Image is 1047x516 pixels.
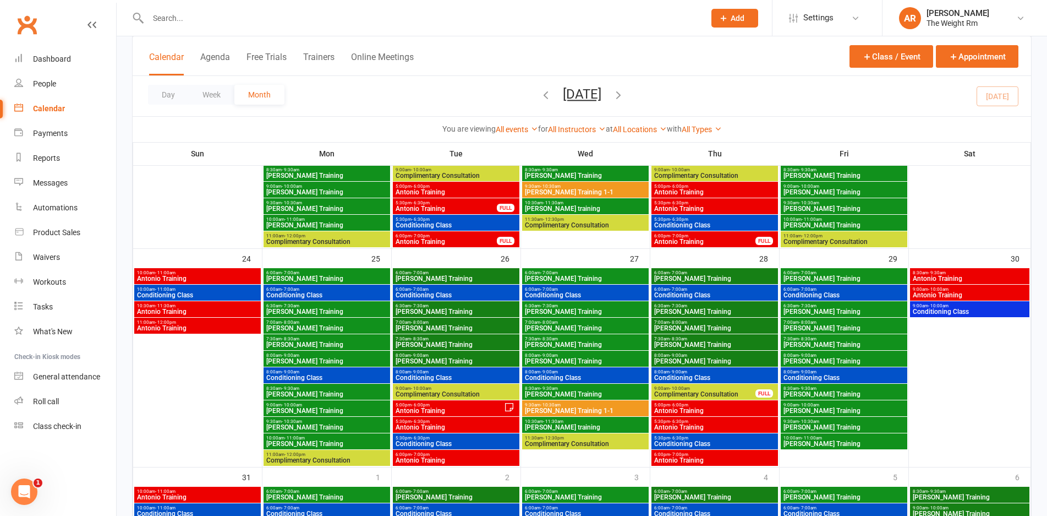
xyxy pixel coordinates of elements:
[246,52,287,75] button: Free Trials
[670,353,687,358] span: - 9:00am
[411,270,429,275] span: - 7:00am
[670,217,688,222] span: - 6:30pm
[799,167,816,172] span: - 9:30am
[395,189,517,195] span: Antonio Training
[34,479,42,487] span: 1
[33,397,59,406] div: Roll call
[13,11,41,39] a: Clubworx
[670,184,688,189] span: - 6:00pm
[783,292,905,298] span: Conditioning Class
[14,295,116,319] a: Tasks
[411,370,429,374] span: - 9:00am
[802,233,823,238] span: - 12:00pm
[266,238,388,245] span: Complimentary Consultation
[783,386,905,391] span: 8:30am
[14,121,116,146] a: Payments
[799,370,816,374] span: - 9:00am
[395,386,517,391] span: 9:00am
[395,303,517,308] span: 6:30am
[606,124,613,133] strong: at
[783,374,905,381] span: Conditioning Class
[524,222,646,229] span: Complimentary Consultation
[524,200,646,205] span: 10:30am
[654,167,776,172] span: 9:00am
[613,125,667,134] a: All Locations
[33,203,78,212] div: Automations
[524,403,646,408] span: 9:30am
[543,217,564,222] span: - 12:30pm
[266,217,388,222] span: 10:00am
[543,200,563,205] span: - 11:30am
[33,253,60,262] div: Waivers
[282,167,299,172] span: - 9:30am
[670,233,688,238] span: - 7:00pm
[654,292,776,298] span: Conditioning Class
[783,172,905,179] span: [PERSON_NAME] Training
[540,287,558,292] span: - 7:00am
[540,386,558,391] span: - 9:30am
[524,386,646,391] span: 8:30am
[654,172,776,179] span: Complimentary Consultation
[200,52,230,75] button: Agenda
[282,403,302,408] span: - 10:00am
[266,172,388,179] span: [PERSON_NAME] Training
[266,184,388,189] span: 9:00am
[266,374,388,381] span: Conditioning Class
[33,129,68,138] div: Payments
[654,308,776,315] span: [PERSON_NAME] Training
[266,200,388,205] span: 9:30am
[392,142,521,165] th: Tue
[654,184,776,189] span: 5:00pm
[33,104,65,113] div: Calendar
[802,217,822,222] span: - 11:00am
[524,184,646,189] span: 9:30am
[540,270,558,275] span: - 7:00am
[14,146,116,171] a: Reports
[538,124,548,133] strong: for
[654,217,776,222] span: 5:30pm
[783,353,905,358] span: 8:00am
[148,85,189,105] button: Day
[412,200,430,205] span: - 6:30pm
[759,249,779,267] div: 28
[33,422,81,431] div: Class check-in
[524,275,646,282] span: [PERSON_NAME] Training
[136,275,259,282] span: Antonio Training
[395,167,517,172] span: 9:00am
[501,249,520,267] div: 26
[266,270,388,275] span: 6:00am
[524,370,646,374] span: 8:00am
[136,270,259,275] span: 10:00am
[266,303,388,308] span: 6:30am
[136,308,259,315] span: Antonio Training
[670,403,688,408] span: - 6:00pm
[395,275,517,282] span: [PERSON_NAME] Training
[654,270,776,275] span: 6:00am
[496,125,538,134] a: All events
[654,320,776,325] span: 7:00am
[136,320,259,325] span: 11:00am
[670,287,687,292] span: - 7:00am
[33,278,66,286] div: Workouts
[799,386,816,391] span: - 9:30am
[395,238,497,245] span: Antonio Training
[540,370,558,374] span: - 9:00am
[395,270,517,275] span: 6:00am
[654,189,776,195] span: Antonio Training
[395,308,517,315] span: [PERSON_NAME] Training
[395,287,517,292] span: 6:00am
[14,195,116,220] a: Automations
[912,287,1027,292] span: 9:00am
[783,303,905,308] span: 6:30am
[799,270,816,275] span: - 7:00am
[912,308,1027,315] span: Conditioning Class
[14,72,116,96] a: People
[524,172,646,179] span: [PERSON_NAME] Training
[155,287,176,292] span: - 11:00am
[899,7,921,29] div: AR
[731,14,744,23] span: Add
[136,325,259,332] span: Antonio Training
[282,370,299,374] span: - 9:00am
[284,233,305,238] span: - 12:00pm
[630,249,650,267] div: 27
